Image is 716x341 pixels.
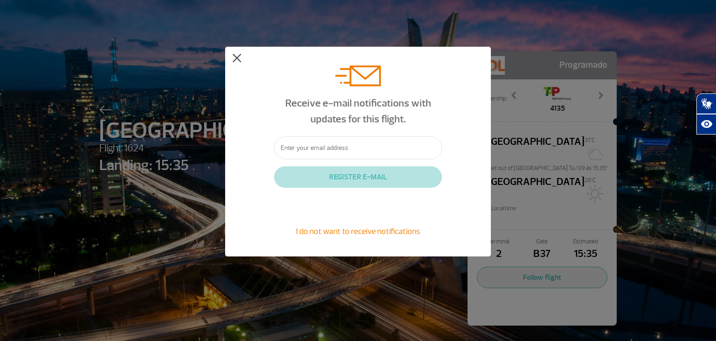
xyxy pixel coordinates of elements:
button: Abrir tradutor de língua de sinais. [696,93,716,114]
div: Plugin de acessibilidade da Hand Talk. [696,93,716,135]
span: I do not want to receive notifications [296,226,420,236]
input: Enter your email address [274,136,442,159]
span: Receive e-mail notifications with updates for this flight. [285,97,431,126]
button: Abrir recursos assistivos. [696,114,716,135]
button: REGISTER E-MAIL [274,166,442,188]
